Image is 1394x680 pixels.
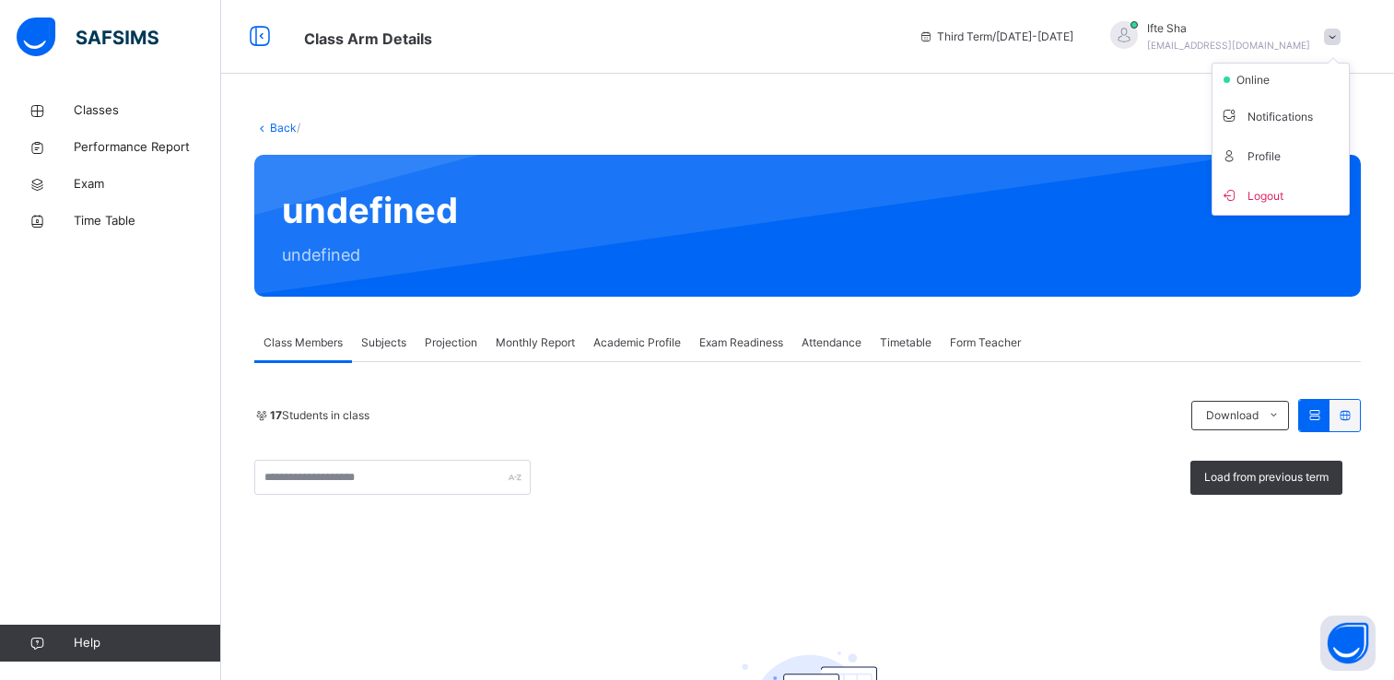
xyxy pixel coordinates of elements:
span: Form Teacher [950,334,1021,351]
span: Logout [1220,182,1341,207]
span: Projection [425,334,477,351]
span: Exam Readiness [699,334,783,351]
span: Profile [1220,143,1341,168]
span: Help [74,634,220,652]
span: Performance Report [74,138,221,157]
li: dropdown-list-item-text-3 [1212,96,1349,135]
span: Class Arm Details [304,29,432,48]
span: Exam [74,175,221,193]
span: Classes [74,101,221,120]
span: Download [1206,407,1259,424]
li: dropdown-list-item-null-2 [1212,64,1349,96]
div: IfteSha [1092,20,1350,53]
span: Ifte Sha [1147,20,1310,37]
span: online [1235,72,1281,88]
button: Open asap [1320,616,1376,671]
span: [EMAIL_ADDRESS][DOMAIN_NAME] [1147,40,1310,51]
img: safsims [17,18,158,56]
span: Time Table [74,212,221,230]
span: Students in class [270,407,369,424]
span: Class Members [264,334,343,351]
b: 17 [270,408,282,422]
a: Back [270,121,297,135]
span: Notifications [1220,103,1341,128]
span: / [297,121,300,135]
span: Load from previous term [1204,469,1329,486]
span: Timetable [880,334,931,351]
span: Monthly Report [496,334,575,351]
li: dropdown-list-item-text-4 [1212,135,1349,175]
span: session/term information [919,29,1073,45]
span: Academic Profile [593,334,681,351]
li: dropdown-list-item-buttom-7 [1212,175,1349,215]
span: Subjects [361,334,406,351]
span: Attendance [802,334,861,351]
